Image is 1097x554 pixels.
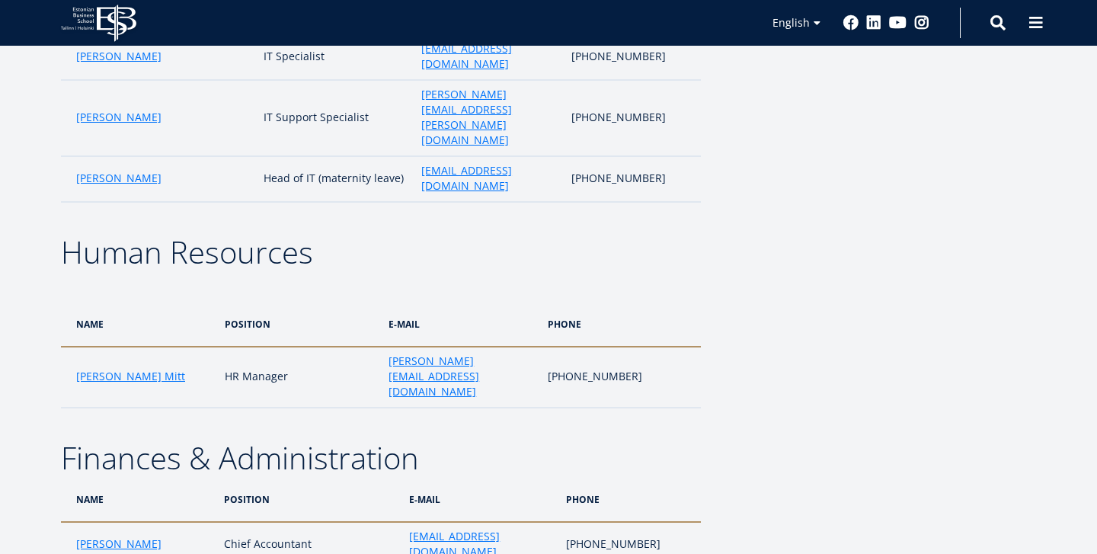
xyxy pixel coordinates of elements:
a: [EMAIL_ADDRESS][DOMAIN_NAME] [421,41,556,72]
a: [PERSON_NAME] [76,110,162,125]
a: [PERSON_NAME][EMAIL_ADDRESS][DOMAIN_NAME] [389,354,533,399]
th: POSITION [216,477,401,522]
a: Facebook [843,15,859,30]
a: [PERSON_NAME] Mitt [76,369,185,384]
th: PHONE [558,477,701,522]
td: [PHONE_NUMBER] [564,34,701,80]
a: [PERSON_NAME] [76,49,162,64]
th: PHONE [540,302,701,347]
td: [PHONE_NUMBER] [564,156,701,202]
td: [PHONE_NUMBER] [540,347,701,408]
h2: Finances & Administration [61,439,701,477]
td: HR Manager [217,347,381,408]
td: IT Support Specialist [256,80,414,156]
h2: Human Resources [61,233,701,271]
th: e-MAIL [381,302,540,347]
th: nAME [61,302,217,347]
a: [PERSON_NAME] [76,171,162,186]
a: [PERSON_NAME] [76,536,162,552]
a: [PERSON_NAME][EMAIL_ADDRESS][PERSON_NAME][DOMAIN_NAME] [421,87,556,148]
p: nAME [76,492,209,508]
a: Linkedin [866,15,881,30]
th: POSITION [217,302,381,347]
td: Head of IT (maternity leave) [256,156,414,202]
a: Instagram [914,15,929,30]
td: [PHONE_NUMBER] [564,80,701,156]
th: e-MAIL [401,477,521,522]
a: Youtube [889,15,907,30]
td: IT Specialist [256,34,414,80]
a: [EMAIL_ADDRESS][DOMAIN_NAME] [421,163,556,194]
